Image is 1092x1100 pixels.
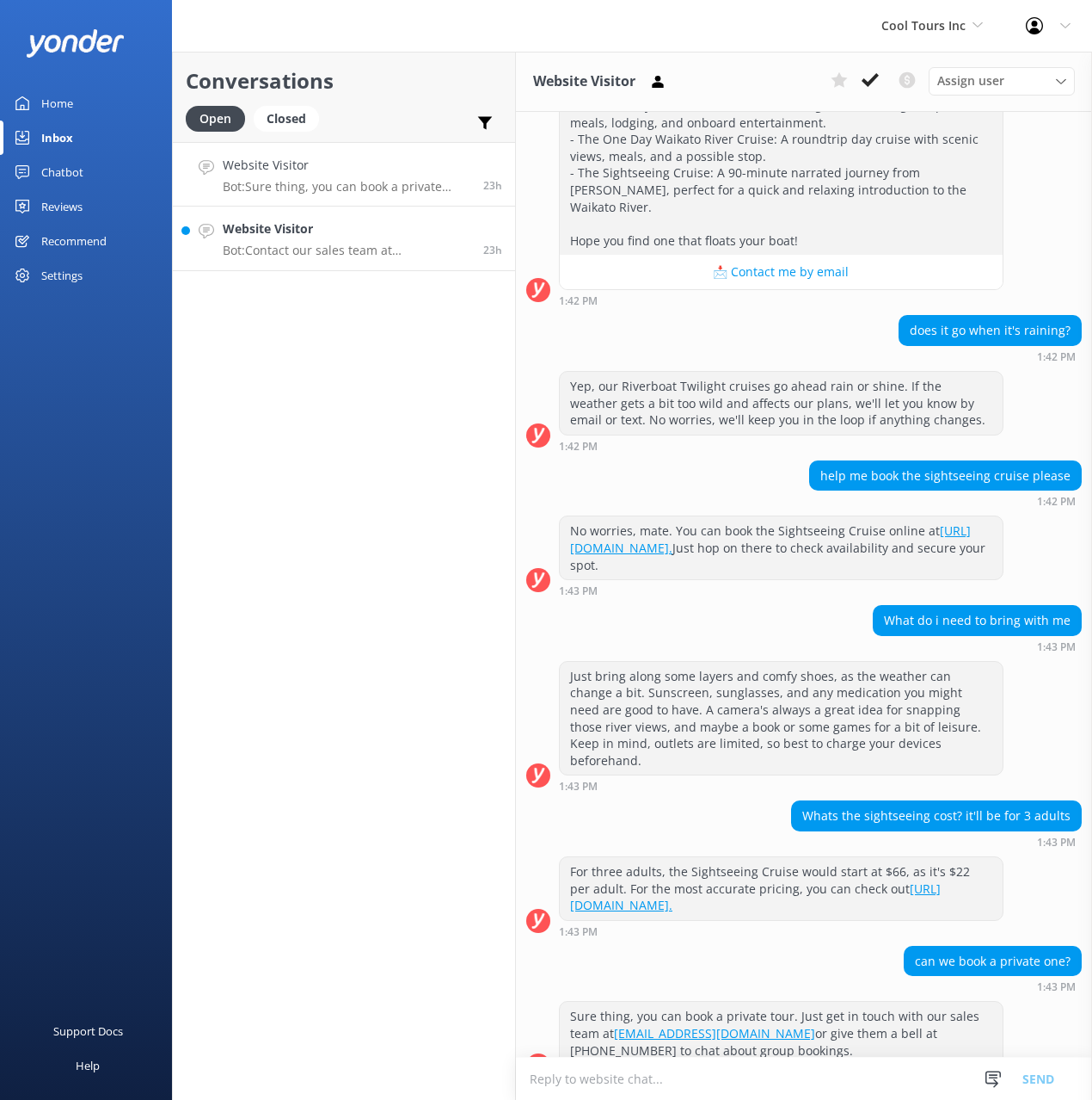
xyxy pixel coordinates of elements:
div: Support Docs [53,1014,123,1048]
div: Whats the sightseeing cost? it'll be for 3 adults [792,801,1081,831]
p: Bot: Sure thing, you can book a private tour. Just get in touch with our sales team at [EMAIL_ADD... [223,179,470,195]
strong: 1:43 PM [559,782,598,792]
strong: 1:42 PM [559,442,598,452]
strong: 1:43 PM [1037,837,1076,848]
div: No worries, mate. You can book the Sightseeing Cruise online at Just hop on there to check availa... [560,516,1003,579]
a: Closed [254,108,328,127]
div: Help [76,1048,100,1083]
h4: Website Visitor [223,219,470,238]
div: Sep 16 2025 03:43pm (UTC +12:00) Pacific/Auckland [559,584,1003,596]
a: [URL][DOMAIN_NAME]. [570,881,941,914]
a: [URL][DOMAIN_NAME]. [570,522,971,556]
div: Inbox [41,121,73,155]
div: Sep 16 2025 03:43pm (UTC +12:00) Pacific/Auckland [559,780,1003,792]
div: Recommend [41,224,107,258]
div: Sep 16 2025 03:42pm (UTC +12:00) Pacific/Auckland [559,294,1003,306]
div: Sep 16 2025 03:42pm (UTC +12:00) Pacific/Auckland [809,495,1082,507]
div: Sep 16 2025 03:42pm (UTC +12:00) Pacific/Auckland [899,350,1082,362]
div: Open [186,106,245,132]
a: Open [186,108,254,127]
img: yonder-white-logo.png [26,29,125,58]
a: Website VisitorBot:Contact our sales team at [EMAIL_ADDRESS][DOMAIN_NAME] or [PHONE_NUMBER] to in... [173,207,515,271]
div: does it go when it's raining? [899,316,1081,345]
a: Website VisitorBot:Sure thing, you can book a private tour. Just get in touch with our sales team... [173,142,515,207]
div: Just bring along some layers and comfy shoes, as the weather can change a bit. Sunscreen, sunglas... [560,662,1003,776]
strong: 1:43 PM [559,927,598,937]
strong: 1:43 PM [1037,642,1076,652]
div: Chatbot [41,155,83,189]
strong: 1:42 PM [559,296,598,306]
div: Sep 16 2025 03:42pm (UTC +12:00) Pacific/Auckland [559,440,1003,452]
div: Sep 16 2025 03:43pm (UTC +12:00) Pacific/Auckland [904,980,1082,992]
span: Cool Tours Inc [881,17,966,34]
button: 📩 Contact me by email [560,255,1003,289]
a: [EMAIL_ADDRESS][DOMAIN_NAME] [614,1025,815,1041]
div: Closed [254,106,319,132]
div: Sure thing, you can book a private tour. Just get in touch with our sales team at or give them a ... [560,1002,1003,1065]
h4: Website Visitor [223,156,470,175]
div: Reviews [41,189,83,224]
strong: 1:42 PM [1037,497,1076,507]
div: can we book a private one? [905,947,1081,976]
h2: Conversations [186,65,502,97]
p: Bot: Contact our sales team at [EMAIL_ADDRESS][DOMAIN_NAME] or [PHONE_NUMBER] to inquire about gr... [223,243,470,258]
div: Yep, our Riverboat Twilight cruises go ahead rain or shine. If the weather gets a bit too wild an... [560,372,1003,435]
div: For three adults, the Sightseeing Cruise would start at $66, as it's $22 per adult. For the most ... [560,857,1003,920]
div: Home [41,86,73,121]
div: We've got three beaut river cruise experiences for you: - The Two Day Waikato River Cruise: Our s... [560,58,1003,256]
div: What do i need to bring with me [874,606,1081,635]
strong: 1:42 PM [1037,352,1076,362]
div: Sep 16 2025 03:43pm (UTC +12:00) Pacific/Auckland [873,640,1082,652]
span: Sep 16 2025 03:43pm (UTC +12:00) Pacific/Auckland [483,178,502,193]
div: help me book the sightseeing cruise please [810,461,1081,491]
div: Sep 16 2025 03:43pm (UTC +12:00) Pacific/Auckland [559,925,1003,937]
h3: Website Visitor [533,71,635,93]
strong: 1:43 PM [1037,982,1076,992]
strong: 1:43 PM [559,586,598,596]
div: Settings [41,258,83,293]
span: Assign user [937,71,1004,90]
span: Sep 16 2025 03:41pm (UTC +12:00) Pacific/Auckland [483,243,502,257]
div: Assign User [929,67,1075,95]
div: Sep 16 2025 03:43pm (UTC +12:00) Pacific/Auckland [791,836,1082,848]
